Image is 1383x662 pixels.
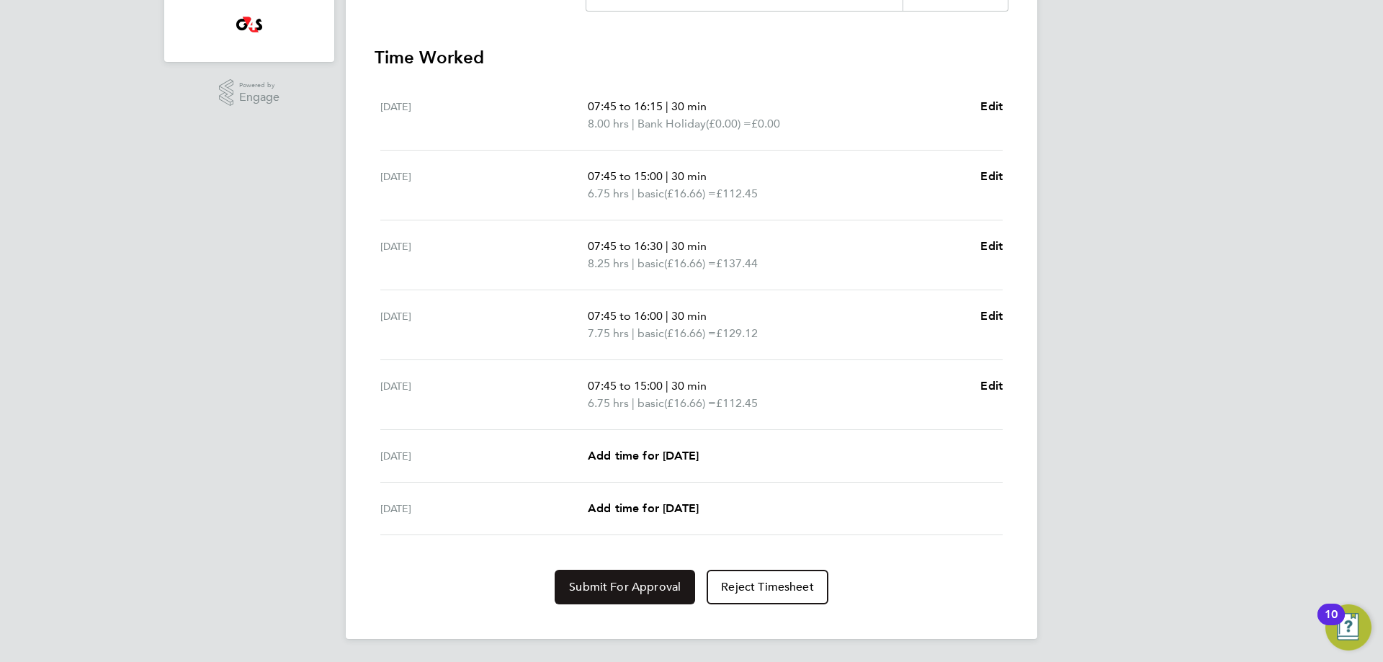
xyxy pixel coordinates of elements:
[980,98,1003,115] a: Edit
[671,379,707,393] span: 30 min
[632,396,635,410] span: |
[980,239,1003,253] span: Edit
[375,46,1008,69] h3: Time Worked
[637,395,664,412] span: basic
[232,13,267,36] img: g4s4-logo-retina.png
[588,239,663,253] span: 07:45 to 16:30
[588,379,663,393] span: 07:45 to 15:00
[637,255,664,272] span: basic
[716,256,758,270] span: £137.44
[980,379,1003,393] span: Edit
[588,99,663,113] span: 07:45 to 16:15
[380,238,588,272] div: [DATE]
[671,99,707,113] span: 30 min
[588,187,629,200] span: 6.75 hrs
[637,115,706,133] span: Bank Holiday
[664,256,716,270] span: (£16.66) =
[666,309,668,323] span: |
[664,187,716,200] span: (£16.66) =
[380,377,588,412] div: [DATE]
[380,168,588,202] div: [DATE]
[721,580,814,594] span: Reject Timesheet
[632,326,635,340] span: |
[588,309,663,323] span: 07:45 to 16:00
[671,169,707,183] span: 30 min
[637,185,664,202] span: basic
[588,447,699,465] a: Add time for [DATE]
[751,117,780,130] span: £0.00
[588,326,629,340] span: 7.75 hrs
[1325,604,1371,650] button: Open Resource Center, 10 new notifications
[555,570,695,604] button: Submit For Approval
[380,447,588,465] div: [DATE]
[637,325,664,342] span: basic
[664,396,716,410] span: (£16.66) =
[380,500,588,517] div: [DATE]
[980,309,1003,323] span: Edit
[239,79,279,91] span: Powered by
[666,239,668,253] span: |
[632,117,635,130] span: |
[239,91,279,104] span: Engage
[588,256,629,270] span: 8.25 hrs
[980,238,1003,255] a: Edit
[716,396,758,410] span: £112.45
[632,187,635,200] span: |
[219,79,280,107] a: Powered byEngage
[980,168,1003,185] a: Edit
[632,256,635,270] span: |
[588,500,699,517] a: Add time for [DATE]
[980,308,1003,325] a: Edit
[707,570,828,604] button: Reject Timesheet
[588,396,629,410] span: 6.75 hrs
[666,169,668,183] span: |
[664,326,716,340] span: (£16.66) =
[569,580,681,594] span: Submit For Approval
[588,501,699,515] span: Add time for [DATE]
[380,98,588,133] div: [DATE]
[706,117,751,130] span: (£0.00) =
[980,169,1003,183] span: Edit
[671,309,707,323] span: 30 min
[716,326,758,340] span: £129.12
[182,13,317,36] a: Go to home page
[1325,614,1338,633] div: 10
[980,377,1003,395] a: Edit
[666,99,668,113] span: |
[980,99,1003,113] span: Edit
[588,117,629,130] span: 8.00 hrs
[716,187,758,200] span: £112.45
[588,449,699,462] span: Add time for [DATE]
[588,169,663,183] span: 07:45 to 15:00
[380,308,588,342] div: [DATE]
[666,379,668,393] span: |
[671,239,707,253] span: 30 min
